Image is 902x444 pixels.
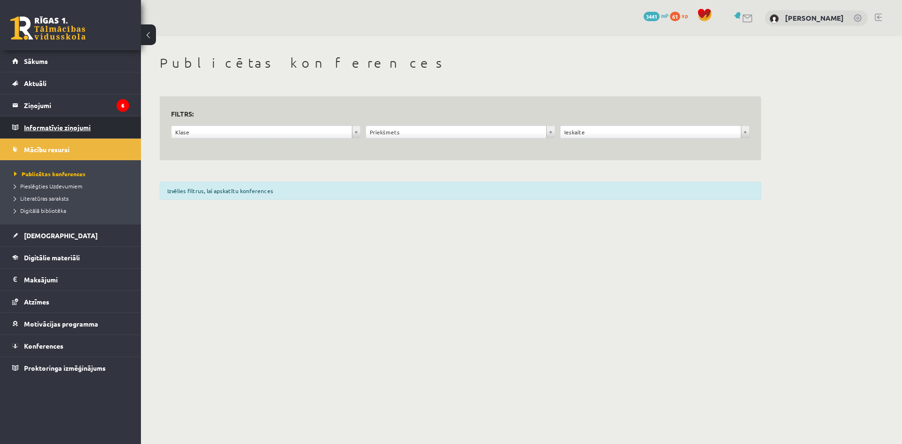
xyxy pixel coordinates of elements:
[175,126,348,138] span: Klase
[644,12,669,19] a: 3441 mP
[24,117,129,138] legend: Informatīvie ziņojumi
[160,182,761,200] div: Izvēlies filtrus, lai apskatītu konferences
[24,342,63,350] span: Konferences
[366,126,555,138] a: Priekšmets
[24,253,80,262] span: Digitālie materiāli
[12,247,129,268] a: Digitālie materiāli
[14,206,132,215] a: Digitālā bibliotēka
[14,170,132,178] a: Publicētas konferences
[117,99,129,112] i: 6
[661,12,669,19] span: mP
[12,225,129,246] a: [DEMOGRAPHIC_DATA]
[12,357,129,379] a: Proktoringa izmēģinājums
[560,126,749,138] a: Ieskaite
[12,117,129,138] a: Informatīvie ziņojumi
[644,12,660,21] span: 3441
[12,94,129,116] a: Ziņojumi6
[171,126,360,138] a: Klase
[12,72,129,94] a: Aktuāli
[14,207,66,214] span: Digitālā bibliotēka
[14,182,132,190] a: Pieslēgties Uzdevumiem
[10,16,86,40] a: Rīgas 1. Tālmācības vidusskola
[12,269,129,290] a: Maksājumi
[12,50,129,72] a: Sākums
[14,194,132,203] a: Literatūras saraksts
[370,126,543,138] span: Priekšmets
[24,94,129,116] legend: Ziņojumi
[785,13,844,23] a: [PERSON_NAME]
[171,108,739,120] h3: Filtrs:
[24,297,49,306] span: Atzīmes
[682,12,688,19] span: xp
[670,12,680,21] span: 61
[24,145,70,154] span: Mācību resursi
[12,291,129,312] a: Atzīmes
[670,12,692,19] a: 61 xp
[14,195,69,202] span: Literatūras saraksts
[24,364,106,372] span: Proktoringa izmēģinājums
[14,170,86,178] span: Publicētas konferences
[24,231,98,240] span: [DEMOGRAPHIC_DATA]
[24,269,129,290] legend: Maksājumi
[24,79,47,87] span: Aktuāli
[24,319,98,328] span: Motivācijas programma
[24,57,48,65] span: Sākums
[12,335,129,357] a: Konferences
[12,313,129,335] a: Motivācijas programma
[564,126,737,138] span: Ieskaite
[14,182,82,190] span: Pieslēgties Uzdevumiem
[770,14,779,23] img: Sigurds Kozlovskis
[160,55,761,71] h1: Publicētas konferences
[12,139,129,160] a: Mācību resursi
